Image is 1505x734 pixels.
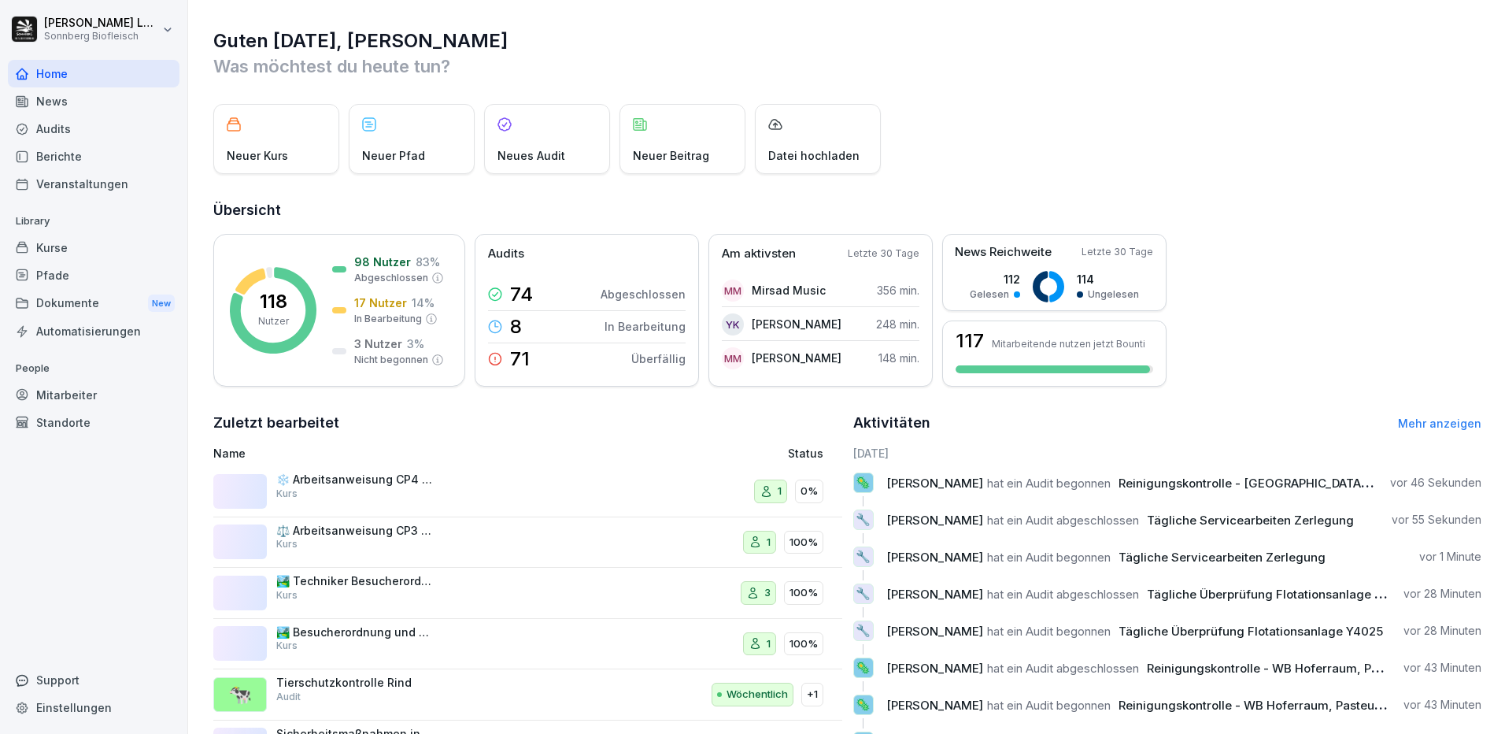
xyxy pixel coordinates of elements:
[605,318,686,335] p: In Bearbeitung
[354,254,411,270] p: 98 Nutzer
[886,550,983,565] span: [PERSON_NAME]
[412,295,434,311] p: 14 %
[44,17,159,30] p: [PERSON_NAME] Lumetsberger
[886,624,983,639] span: [PERSON_NAME]
[8,694,179,721] a: Einstellungen
[848,247,919,261] p: Letzte 30 Tage
[1082,245,1153,259] p: Letzte 30 Tage
[886,698,983,713] span: [PERSON_NAME]
[510,317,522,336] p: 8
[8,60,179,87] a: Home
[1119,624,1383,639] span: Tägliche Überprüfung Flotationsanlage Y4025
[987,513,1139,528] span: hat ein Audit abgeschlossen
[956,332,984,350] h3: 117
[276,537,298,551] p: Kurs
[722,245,796,263] p: Am aktivsten
[853,412,930,434] h2: Aktivitäten
[497,147,565,164] p: Neues Audit
[1119,698,1504,713] span: Reinigungskontrolle - WB Hoferraum, Pasteur und Speckproduktion
[354,335,402,352] p: 3 Nutzer
[1403,586,1481,602] p: vor 28 Minuten
[8,234,179,261] a: Kurse
[877,282,919,298] p: 356 min.
[8,666,179,694] div: Support
[276,588,298,602] p: Kurs
[992,338,1145,350] p: Mitarbeitende nutzen jetzt Bounti
[8,289,179,318] a: DokumenteNew
[44,31,159,42] p: Sonnberg Biofleisch
[276,639,298,653] p: Kurs
[8,87,179,115] a: News
[8,317,179,345] a: Automatisierungen
[767,535,771,550] p: 1
[856,583,871,605] p: 🔧
[227,147,288,164] p: Neuer Kurs
[213,517,842,569] a: ⚖️ Arbeitsanweisung CP3 Gewichtskontrolle AAKurs1100%
[213,466,842,517] a: ❄️ Arbeitsanweisung CP4 Kühlen/Tiefkühlen/Tiefkühlen AAKurs10%
[276,524,434,538] p: ⚖️ Arbeitsanweisung CP3 Gewichtskontrolle AA
[276,676,434,690] p: Tierschutzkontrolle Rind
[8,356,179,381] p: People
[1403,660,1481,676] p: vor 43 Minuten
[801,484,818,499] p: 0%
[8,409,179,436] a: Standorte
[856,620,871,642] p: 🔧
[228,680,252,709] p: 🐄
[276,625,434,639] p: 🏞️ Besucherordnung und Hygienerichtlinien bei [GEOGRAPHIC_DATA]
[886,476,983,491] span: [PERSON_NAME]
[601,286,686,302] p: Abgeschlossen
[767,636,771,652] p: 1
[987,698,1111,713] span: hat ein Audit begonnen
[1392,512,1481,528] p: vor 55 Sekunden
[362,147,425,164] p: Neuer Pfad
[764,585,771,601] p: 3
[213,412,842,434] h2: Zuletzt bearbeitet
[213,669,842,721] a: 🐄Tierschutzkontrolle RindAuditWöchentlich+1
[886,587,983,602] span: [PERSON_NAME]
[354,312,422,326] p: In Bearbeitung
[722,347,744,369] div: MM
[213,568,842,619] a: 🏞️ Techniker Besucherordnung und Hygienerichtlinien bei [GEOGRAPHIC_DATA]Kurs3100%
[727,687,788,702] p: Wöchentlich
[987,587,1139,602] span: hat ein Audit abgeschlossen
[1077,271,1139,287] p: 114
[8,289,179,318] div: Dokumente
[8,170,179,198] a: Veranstaltungen
[853,445,1482,462] h6: [DATE]
[510,350,530,369] p: 71
[1147,513,1354,528] span: Tägliche Servicearbeiten Zerlegung
[752,282,826,298] p: Mirsad Music
[633,147,709,164] p: Neuer Beitrag
[276,690,301,704] p: Audit
[8,143,179,170] a: Berichte
[788,445,823,462] p: Status
[276,473,434,487] p: ❄️ Arbeitsanweisung CP4 Kühlen/Tiefkühlen/Tiefkühlen AA
[276,487,298,501] p: Kurs
[1403,623,1481,639] p: vor 28 Minuten
[213,54,1481,79] p: Was möchtest du heute tun?
[970,271,1020,287] p: 112
[856,509,871,531] p: 🔧
[789,535,818,550] p: 100%
[416,254,440,270] p: 83 %
[8,209,179,234] p: Library
[1419,549,1481,565] p: vor 1 Minute
[722,313,744,335] div: YK
[955,243,1052,261] p: News Reichweite
[1147,587,1411,602] span: Tägliche Überprüfung Flotationsanlage Y4025
[407,335,424,352] p: 3 %
[789,636,818,652] p: 100%
[8,381,179,409] a: Mitarbeiter
[1119,550,1326,565] span: Tägliche Servicearbeiten Zerlegung
[752,316,841,332] p: [PERSON_NAME]
[213,445,607,462] p: Name
[987,624,1111,639] span: hat ein Audit begonnen
[886,513,983,528] span: [PERSON_NAME]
